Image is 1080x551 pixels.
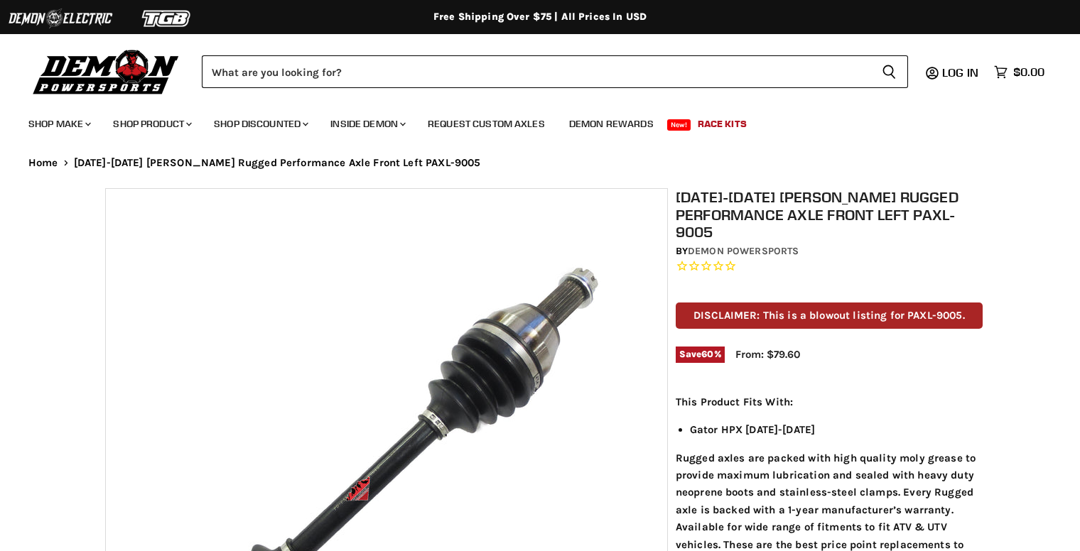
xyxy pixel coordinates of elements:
[7,5,114,32] img: Demon Electric Logo 2
[687,109,757,138] a: Race Kits
[28,46,184,97] img: Demon Powersports
[676,244,983,259] div: by
[870,55,908,88] button: Search
[203,109,317,138] a: Shop Discounted
[202,55,908,88] form: Product
[936,66,987,79] a: Log in
[18,104,1041,138] ul: Main menu
[558,109,664,138] a: Demon Rewards
[202,55,870,88] input: Search
[320,109,414,138] a: Inside Demon
[676,302,983,329] p: DISCLAIMER: This is a blowout listing for PAXL-9005.
[676,259,983,274] span: Rated 0.0 out of 5 stars 0 reviews
[18,109,99,138] a: Shop Make
[417,109,556,138] a: Request Custom Axles
[690,421,983,438] li: Gator HPX [DATE]-[DATE]
[676,393,983,410] p: This Product Fits With:
[667,119,691,131] span: New!
[28,157,58,169] a: Home
[987,62,1052,82] a: $0.00
[1013,65,1044,79] span: $0.00
[114,5,220,32] img: TGB Logo 2
[74,157,481,169] span: [DATE]-[DATE] [PERSON_NAME] Rugged Performance Axle Front Left PAXL-9005
[676,347,725,362] span: Save %
[102,109,200,138] a: Shop Product
[676,188,983,241] h1: [DATE]-[DATE] [PERSON_NAME] Rugged Performance Axle Front Left PAXL-9005
[701,349,713,359] span: 60
[735,348,800,361] span: From: $79.60
[688,245,799,257] a: Demon Powersports
[942,65,978,80] span: Log in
